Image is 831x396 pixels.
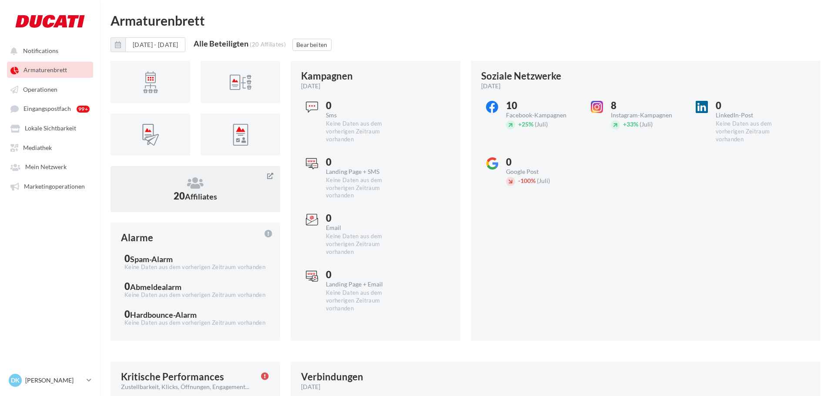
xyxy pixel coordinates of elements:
a: Mein Netzwerk [5,159,95,174]
div: Keine Daten aus dem vorherigen Zeitraum vorhanden [716,120,788,143]
div: Keine Daten aus dem vorherigen Zeitraum vorhanden [326,289,399,313]
div: Keine Daten aus dem vorherigen Zeitraum vorhanden [326,176,399,200]
div: (20 Affiliates) [250,41,286,48]
a: Marketingoperationen [5,178,95,194]
div: Abmeldealarm [130,283,181,291]
a: Armaturenbrett [5,62,95,77]
div: LinkedIn-Post [716,112,788,118]
span: DK [11,376,20,385]
div: Alle Beteiligten [194,40,248,47]
div: Email [326,225,399,231]
div: Alarme [121,233,153,243]
span: 100% [518,177,536,184]
span: - [518,177,520,184]
span: [DATE] [301,383,320,391]
span: Lokale Sichtbarkeit [25,125,76,132]
div: 99+ [77,106,90,113]
span: [DATE] [301,82,320,90]
span: (Juli) [640,120,653,128]
div: 0 [716,101,788,110]
span: + [518,120,522,128]
div: 10 [506,101,579,110]
span: (Juli) [537,177,550,184]
div: Keine Daten aus dem vorherigen Zeitraum vorhanden [326,120,399,143]
span: Operationen [23,86,57,93]
div: 0 [506,157,579,167]
span: 33% [623,120,638,128]
span: Mein Netzwerk [25,163,67,171]
div: Landing Page + SMS [326,169,399,175]
span: 20 [174,190,217,202]
div: 0 [326,101,399,110]
div: 0 [124,282,266,291]
div: Keine Daten aus dem vorherigen Zeitraum vorhanden [124,319,266,327]
span: Notifications [23,47,58,54]
div: Facebook-Kampagnen [506,112,579,118]
p: [PERSON_NAME] [25,376,83,385]
button: [DATE] - [DATE] [111,37,185,52]
a: Operationen [5,81,95,97]
div: Armaturenbrett [111,14,821,27]
span: Marketingoperationen [24,183,85,190]
div: Kritische Performances [121,372,224,382]
div: Keine Daten aus dem vorherigen Zeitraum vorhanden [124,263,266,271]
div: Keine Daten aus dem vorherigen Zeitraum vorhanden [124,291,266,299]
span: + [623,120,627,128]
button: Bearbeiten [292,39,332,51]
span: Armaturenbrett [23,67,67,74]
span: Mediathek [23,144,52,151]
div: 8 [611,101,684,110]
div: Kampagnen [301,71,353,81]
div: Keine Daten aus dem vorherigen Zeitraum vorhanden [326,233,399,256]
a: DK [PERSON_NAME] [7,372,93,389]
div: Verbindungen [301,372,363,382]
div: Spam-Alarm [130,255,173,263]
div: Google Post [506,169,579,175]
div: Landing Page + Email [326,281,399,287]
a: Mediathek [5,140,95,155]
span: (Juli) [535,120,548,128]
div: 0 [326,270,399,280]
div: Hardbounce-Alarm [130,311,197,319]
div: Soziale Netzwerke [481,71,561,81]
div: 0 [326,157,399,167]
div: 0 [124,309,266,319]
button: Notifications [5,43,91,58]
a: Eingangspostfach 99+ [5,100,95,116]
button: [DATE] - [DATE] [125,37,185,52]
div: Instagram-Kampagnen [611,112,684,118]
div: 0 [124,254,266,263]
span: [DATE] [481,82,500,90]
span: Eingangspostfach [23,105,71,113]
span: Affiliates [185,192,217,201]
div: Zustellbarkeit, Klicks, Öffnungen, Engagement... [121,383,254,391]
span: 25% [518,120,533,128]
div: Sms [326,112,399,118]
a: Lokale Sichtbarkeit [5,120,95,136]
div: 0 [326,213,399,223]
